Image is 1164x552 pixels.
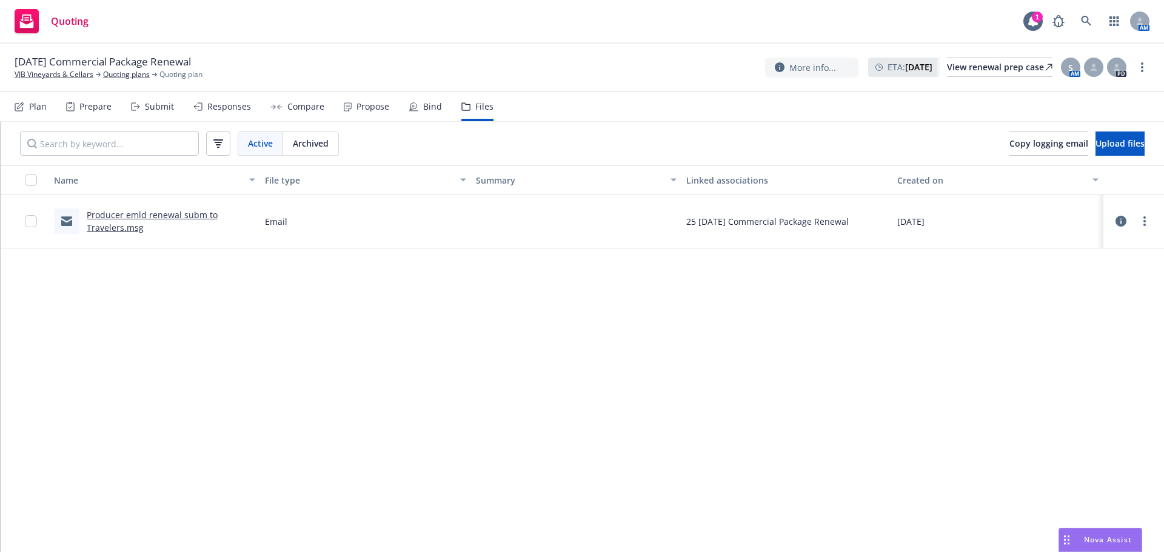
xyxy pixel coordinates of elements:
[765,58,858,78] button: More info...
[905,61,932,73] strong: [DATE]
[207,102,251,111] div: Responses
[159,69,202,80] span: Quoting plan
[1009,131,1088,156] button: Copy logging email
[49,165,260,195] button: Name
[1032,12,1043,22] div: 1
[1095,131,1145,156] button: Upload files
[897,174,1085,187] div: Created on
[947,58,1052,77] a: View renewal prep case
[1102,9,1126,33] a: Switch app
[897,215,925,228] span: [DATE]
[1009,138,1088,149] span: Copy logging email
[423,102,442,111] div: Bind
[1137,214,1152,228] a: more
[287,102,324,111] div: Compare
[947,58,1052,76] div: View renewal prep case
[789,61,836,74] span: More info...
[1074,9,1099,33] a: Search
[892,165,1103,195] button: Created on
[1068,61,1073,74] span: S
[29,102,47,111] div: Plan
[356,102,389,111] div: Propose
[15,55,191,69] span: [DATE] Commercial Package Renewal
[145,102,174,111] div: Submit
[87,209,218,233] a: Producer emld renewal subm to Travelers.msg
[25,215,37,227] input: Toggle Row Selected
[15,69,93,80] a: VJB Vineyards & Cellars
[25,174,37,186] input: Select all
[265,174,453,187] div: File type
[51,16,89,26] span: Quoting
[476,174,664,187] div: Summary
[475,102,493,111] div: Files
[248,137,273,150] span: Active
[1135,60,1149,75] a: more
[260,165,471,195] button: File type
[1059,528,1142,552] button: Nova Assist
[686,174,888,187] div: Linked associations
[265,215,287,228] span: Email
[888,61,932,73] span: ETA :
[54,174,242,187] div: Name
[471,165,682,195] button: Summary
[1046,9,1071,33] a: Report a Bug
[686,215,849,228] div: 25 [DATE] Commercial Package Renewal
[681,165,892,195] button: Linked associations
[103,69,150,80] a: Quoting plans
[10,4,93,38] a: Quoting
[293,137,329,150] span: Archived
[1084,534,1132,545] span: Nova Assist
[20,131,199,156] input: Search by keyword...
[1095,138,1145,149] span: Upload files
[79,102,112,111] div: Prepare
[1059,528,1074,551] div: Drag to move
